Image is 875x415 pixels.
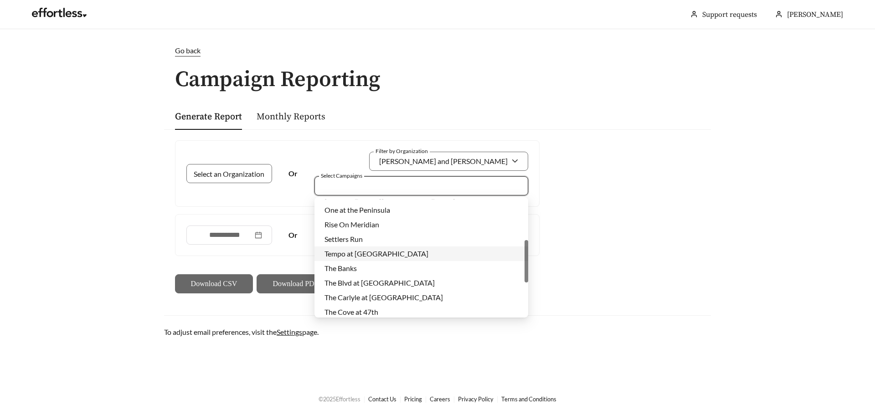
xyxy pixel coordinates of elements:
a: Careers [430,395,450,403]
span: [PERSON_NAME] [787,10,843,19]
span: © 2025 Effortless [319,395,360,403]
span: The Carlyle at [GEOGRAPHIC_DATA] [324,293,443,302]
span: One at the Peninsula [324,205,390,214]
a: Privacy Policy [458,395,494,403]
span: [PERSON_NAME] and [PERSON_NAME] [379,157,508,165]
span: The Cove at 47th [324,307,378,316]
span: Settlers Run [324,235,363,243]
a: Support requests [702,10,757,19]
a: Terms and Conditions [501,395,556,403]
span: The Blvd at [GEOGRAPHIC_DATA] [324,278,435,287]
a: Contact Us [368,395,396,403]
span: Tempo at [GEOGRAPHIC_DATA] [324,249,428,258]
a: Pricing [404,395,422,403]
button: Download CSV [175,274,253,293]
strong: Or [288,231,298,239]
span: Rise On Meridian [324,220,379,229]
span: To adjust email preferences, visit the page. [164,328,319,336]
span: The Banks [324,264,357,272]
a: Settings [277,328,302,336]
strong: Or [288,169,298,178]
button: Download PDF [257,274,335,293]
